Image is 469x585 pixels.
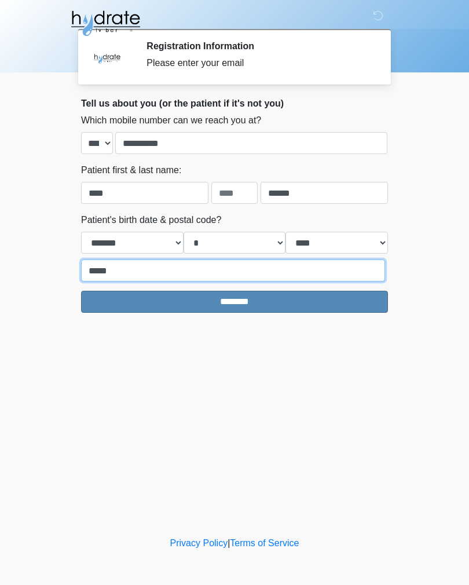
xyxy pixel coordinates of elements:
img: Agent Avatar [90,41,124,75]
img: Hydrate IV Bar - Fort Collins Logo [69,9,141,38]
div: Please enter your email [146,56,371,70]
a: | [228,538,230,548]
a: Privacy Policy [170,538,228,548]
label: Patient first & last name: [81,163,181,177]
label: Patient's birth date & postal code? [81,213,221,227]
h2: Tell us about you (or the patient if it's not you) [81,98,388,109]
label: Which mobile number can we reach you at? [81,114,261,127]
a: Terms of Service [230,538,299,548]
